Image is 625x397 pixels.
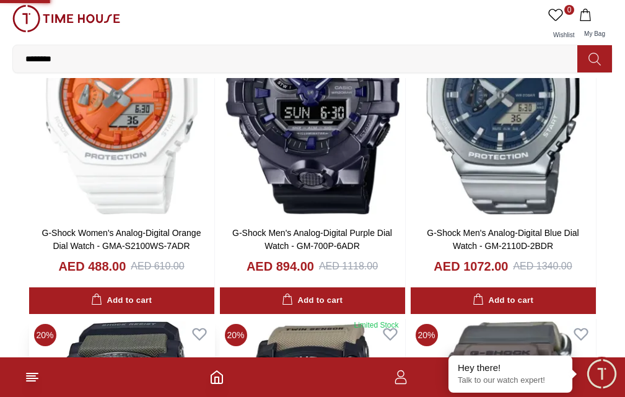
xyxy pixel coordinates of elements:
[411,287,596,314] button: Add to cart
[577,5,613,45] button: My Bag
[131,259,184,274] div: AED 610.00
[225,324,247,346] span: 20 %
[209,370,224,385] a: Home
[282,294,343,308] div: Add to cart
[546,5,577,45] a: 0Wishlist
[58,258,126,275] h4: AED 488.00
[34,324,56,346] span: 20 %
[220,287,405,314] button: Add to cart
[473,294,533,308] div: Add to cart
[416,324,438,346] span: 20 %
[458,362,563,374] div: Hey there!
[564,5,574,15] span: 0
[427,228,579,251] a: G-Shock Men's Analog-Digital Blue Dial Watch - GM-2110D-2BDR
[458,375,563,386] p: Talk to our watch expert!
[548,32,579,38] span: Wishlist
[29,287,214,314] button: Add to cart
[319,259,378,274] div: AED 1118.00
[247,258,314,275] h4: AED 894.00
[585,357,619,391] div: Chat Widget
[513,259,572,274] div: AED 1340.00
[42,228,201,251] a: G-Shock Women's Analog-Digital Orange Dial Watch - GMA-S2100WS-7ADR
[354,320,398,330] div: Limited Stock
[12,5,120,32] img: ...
[232,228,392,251] a: G-Shock Men's Analog-Digital Purple Dial Watch - GM-700P-6ADR
[434,258,508,275] h4: AED 1072.00
[91,294,152,308] div: Add to cart
[579,30,610,37] span: My Bag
